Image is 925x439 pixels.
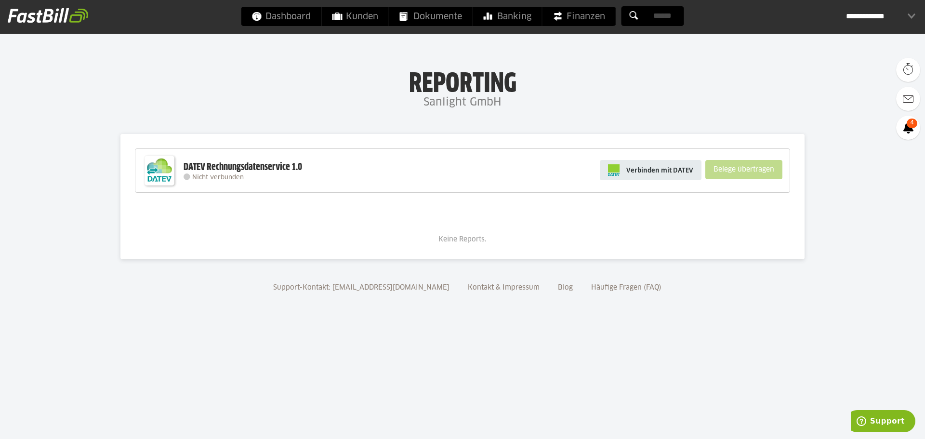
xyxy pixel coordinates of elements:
[241,7,321,26] a: Dashboard
[588,284,665,291] a: Häufige Fragen (FAQ)
[896,116,920,140] a: 4
[542,7,616,26] a: Finanzen
[400,7,462,26] span: Dokumente
[140,151,179,190] img: DATEV-Datenservice Logo
[464,284,543,291] a: Kontakt & Impressum
[96,68,829,93] h1: Reporting
[252,7,311,26] span: Dashboard
[270,284,453,291] a: Support-Kontakt: [EMAIL_ADDRESS][DOMAIN_NAME]
[626,165,693,175] span: Verbinden mit DATEV
[8,8,88,23] img: fastbill_logo_white.png
[438,236,487,243] span: Keine Reports.
[192,174,244,181] span: Nicht verbunden
[600,160,701,180] a: Verbinden mit DATEV
[851,410,915,434] iframe: Öffnet ein Widget, in dem Sie weitere Informationen finden
[553,7,605,26] span: Finanzen
[473,7,542,26] a: Banking
[608,164,620,176] img: pi-datev-logo-farbig-24.svg
[389,7,473,26] a: Dokumente
[332,7,378,26] span: Kunden
[322,7,389,26] a: Kunden
[555,284,576,291] a: Blog
[705,160,782,179] sl-button: Belege übertragen
[907,119,917,128] span: 4
[184,161,302,173] div: DATEV Rechnungsdatenservice 1.0
[484,7,531,26] span: Banking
